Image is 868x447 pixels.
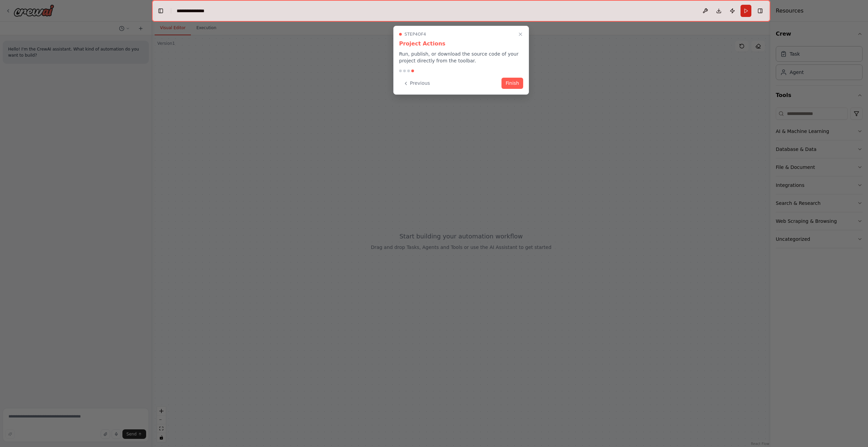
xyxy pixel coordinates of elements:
button: Previous [399,78,434,89]
button: Hide left sidebar [156,6,165,16]
h3: Project Actions [399,40,523,48]
span: Step 4 of 4 [405,32,426,37]
button: Finish [501,78,523,89]
p: Run, publish, or download the source code of your project directly from the toolbar. [399,51,523,64]
button: Close walkthrough [516,30,525,38]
